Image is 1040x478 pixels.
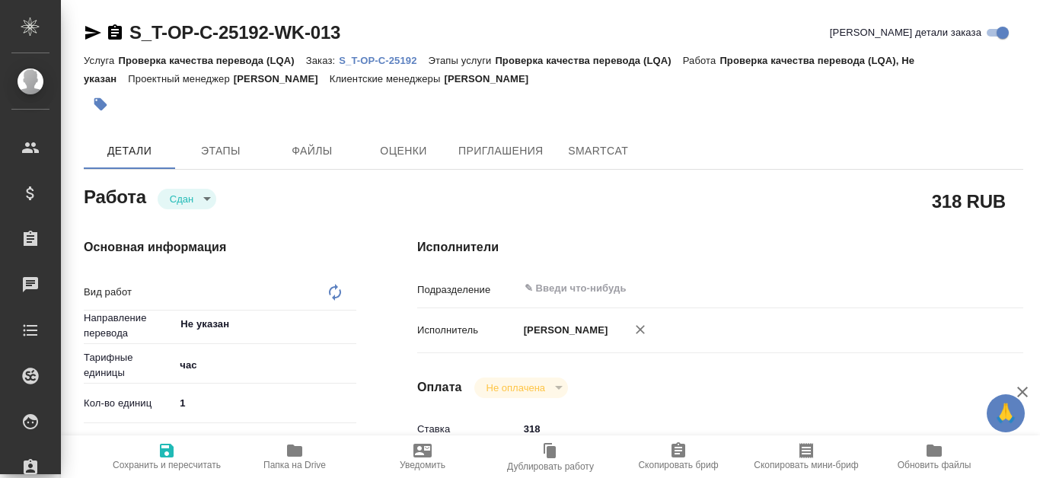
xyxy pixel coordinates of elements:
p: Вид работ [84,285,174,300]
p: Клиентские менеджеры [330,73,445,84]
input: ✎ Введи что-нибудь [174,392,356,414]
button: Скопировать бриф [614,435,742,478]
span: Оценки [367,142,440,161]
button: Скопировать ссылку для ЯМессенджера [84,24,102,42]
p: Подразделение [417,282,518,298]
div: Сдан [158,189,216,209]
button: Удалить исполнителя [624,313,657,346]
button: Папка на Drive [231,435,359,478]
h4: Оплата [417,378,462,397]
a: S_T-OP-C-25192-WK-013 [129,22,340,43]
button: 🙏 [987,394,1025,432]
div: Юридическая/Финансовая [174,430,356,456]
button: Open [348,323,351,326]
p: Исполнитель [417,323,518,338]
button: Сдан [165,193,198,206]
span: Папка на Drive [263,460,326,470]
div: час [174,352,356,378]
p: Этапы услуги [429,55,496,66]
p: S_T-OP-C-25192 [339,55,428,66]
span: Уведомить [400,460,445,470]
button: Скопировать ссылку [106,24,124,42]
span: Детали [93,142,166,161]
button: Обновить файлы [870,435,998,478]
p: Тарифные единицы [84,350,174,381]
button: Сохранить и пересчитать [103,435,231,478]
span: Скопировать мини-бриф [754,460,858,470]
p: Услуга [84,55,118,66]
h2: 318 RUB [932,188,1006,214]
button: Уведомить [359,435,487,478]
span: Этапы [184,142,257,161]
p: Заказ: [306,55,339,66]
p: Кол-во единиц [84,396,174,411]
h2: Работа [84,182,146,209]
h4: Исполнители [417,238,1023,257]
h4: Основная информация [84,238,356,257]
input: ✎ Введи что-нибудь [523,279,917,298]
p: Проектный менеджер [128,73,233,84]
p: Работа [683,55,720,66]
div: Сдан [474,378,568,398]
span: Приглашения [458,142,544,161]
p: Направление перевода [84,311,174,341]
span: Файлы [276,142,349,161]
input: ✎ Введи что-нибудь [518,418,973,440]
p: [PERSON_NAME] [234,73,330,84]
a: S_T-OP-C-25192 [339,53,428,66]
button: Скопировать мини-бриф [742,435,870,478]
span: SmartCat [562,142,635,161]
button: Не оплачена [482,381,550,394]
button: Добавить тэг [84,88,117,121]
button: Open [965,287,968,290]
span: [PERSON_NAME] детали заказа [830,25,981,40]
span: 🙏 [993,397,1019,429]
p: Проверка качества перевода (LQA) [118,55,305,66]
span: Скопировать бриф [638,460,718,470]
span: Обновить файлы [898,460,971,470]
span: Сохранить и пересчитать [113,460,221,470]
p: [PERSON_NAME] [444,73,540,84]
p: Проверка качества перевода (LQA) [495,55,682,66]
p: [PERSON_NAME] [518,323,608,338]
button: Дублировать работу [487,435,614,478]
span: Дублировать работу [507,461,594,472]
p: Ставка [417,422,518,437]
